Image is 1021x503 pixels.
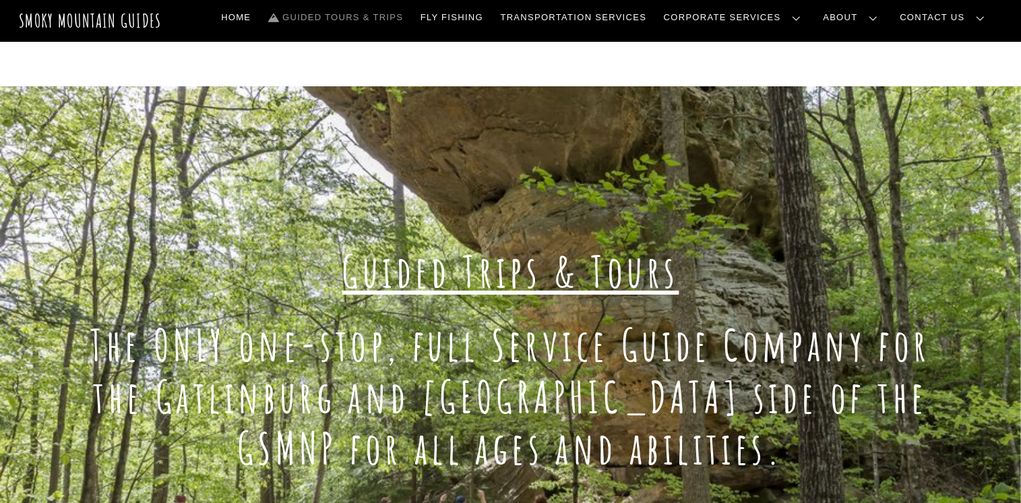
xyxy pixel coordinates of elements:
[263,3,408,32] a: Guided Tours & Trips
[495,3,652,32] a: Transportation Services
[895,3,995,32] a: Contact Us
[216,3,256,32] a: Home
[658,3,811,32] a: Corporate Services
[415,3,489,32] a: Fly Fishing
[818,3,888,32] a: About
[86,320,935,475] h1: The ONLY one-stop, full Service Guide Company for the Gatlinburg and [GEOGRAPHIC_DATA] side of th...
[19,9,162,32] a: Smoky Mountain Guides
[342,244,679,299] span: Guided Trips & Tours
